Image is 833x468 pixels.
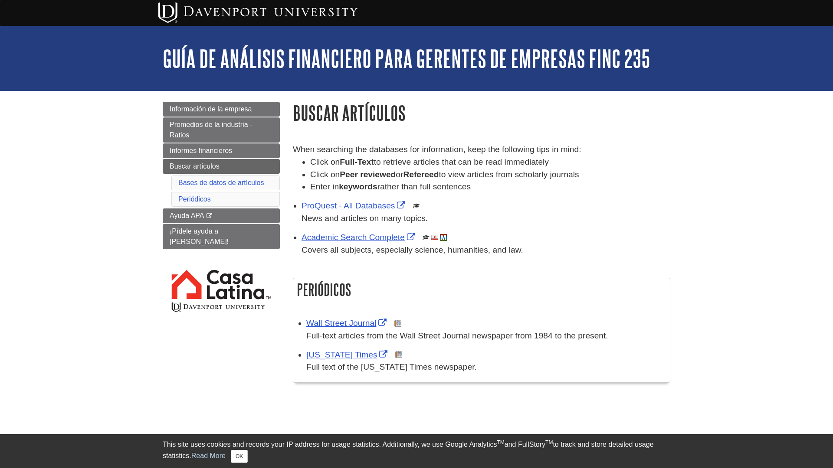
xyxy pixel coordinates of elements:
a: Informes financieros [163,143,280,158]
p: News and articles on many topics. [302,212,670,225]
h1: Buscar artículos [293,102,670,124]
span: ¡Pídele ayuda a [PERSON_NAME]! [170,227,229,245]
li: Enter in rather than full sentences [310,181,670,193]
i: This link opens in a new window [206,213,213,219]
a: Link opens in new window [306,318,389,328]
strong: Full-Text [340,157,374,166]
a: Periódicos [178,195,211,203]
a: Bases de datos de artículos [178,179,264,186]
img: MeL (Michigan electronic Library) [440,234,447,241]
a: ¡Pídele ayuda a [PERSON_NAME]! [163,224,280,249]
img: Scholarly or Peer Reviewed [413,202,420,209]
a: Link opens in new window [306,350,390,359]
a: Link opens in new window [302,201,407,210]
h2: Periódicos [293,278,670,301]
div: This site uses cookies and records your IP address for usage statistics. Additionally, we use Goo... [163,439,670,463]
strong: Refereed [403,170,439,179]
img: Davenport University [158,2,357,23]
p: Covers all subjects, especially science, humanities, and law. [302,244,670,257]
span: Ayuda APA [170,212,204,219]
a: Link opens in new window [302,233,417,242]
span: Informes financieros [170,147,232,154]
div: When searching the databases for information, keep the following tips in mind: [293,143,670,198]
span: Información de la empresa [170,105,252,113]
p: Full text of the [US_STATE] Times newspaper. [306,361,666,374]
sup: TM [545,439,553,445]
p: Full-text articles from the Wall Street Journal newspaper from 1984 to the present. [306,330,666,342]
li: Click on to retrieve articles that can be read immediately [310,156,670,169]
a: Promedios de la industria - Ratios [163,117,280,143]
a: Buscar artículos [163,159,280,174]
button: Close [231,450,248,463]
a: Información de la empresa [163,102,280,117]
li: Click on or to view articles from scholarly journals [310,169,670,181]
img: Scholarly or Peer Reviewed [423,234,430,241]
a: Guía de análisis financiero para gerentes de empresas FINC 235 [163,45,650,72]
img: Newspapers [395,351,402,358]
a: Read More [191,452,226,459]
span: Promedios de la industria - Ratios [170,121,252,139]
strong: keywords [339,182,377,191]
sup: TM [497,439,504,445]
a: Ayuda APA [163,208,280,223]
span: Buscar artículos [170,162,220,170]
img: Newspapers [394,320,401,327]
div: Guide Page Menu [163,102,280,328]
img: Audio & Video [431,234,438,241]
strong: Peer reviewed [340,170,396,179]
